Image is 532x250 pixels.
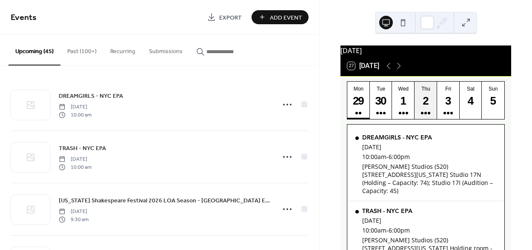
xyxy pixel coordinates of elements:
span: [DATE] [59,103,92,111]
button: Recurring [103,34,142,65]
div: [PERSON_NAME] Studios (520) [STREET_ADDRESS][US_STATE] Studio 17N (Holding – Capacity: 74); Studi... [362,162,497,195]
button: Thu2 [415,82,437,119]
span: Add Event [270,13,302,22]
button: Sun5 [482,82,504,119]
button: Upcoming (45) [9,34,60,65]
button: Add Event [252,10,309,24]
div: Wed [395,86,412,92]
div: Sun [484,86,502,92]
button: Sat4 [460,82,482,119]
div: Thu [417,86,435,92]
div: Mon [350,86,367,92]
div: 1 [397,94,411,108]
span: [DATE] [59,208,89,216]
a: Export [201,10,248,24]
div: 2 [419,94,433,108]
span: Events [11,9,37,26]
span: 10:00 am [59,111,92,119]
button: Wed1 [392,82,415,119]
div: 5 [486,94,500,108]
button: 27[DATE] [344,60,382,72]
div: Sat [462,86,480,92]
div: TRASH - NYC EPA [362,207,497,215]
div: Tue [372,86,390,92]
div: [DATE] [362,143,497,151]
div: DREAMGIRLS - NYC EPA [362,134,497,141]
span: 6:00pm [389,226,410,234]
button: Mon29 [347,82,370,119]
span: [DATE] [59,156,92,163]
div: 4 [464,94,478,108]
span: DREAMGIRLS - NYC EPA [59,92,123,101]
div: Fri [440,86,457,92]
span: - [386,226,389,234]
span: 10:00am [362,153,386,161]
button: Fri3 [437,82,460,119]
div: 3 [441,94,455,108]
button: Submissions [142,34,189,65]
span: - [386,153,389,161]
span: 9:30 am [59,216,89,223]
div: [DATE] [362,216,497,224]
span: 6:00pm [389,153,410,161]
button: Tue30 [370,82,392,119]
button: Past (100+) [60,34,103,65]
a: DREAMGIRLS - NYC EPA [59,91,123,101]
div: 30 [374,94,388,108]
span: Export [219,13,242,22]
a: TRASH - NYC EPA [59,143,106,153]
a: [US_STATE] Shakespeare Festival 2026 LOA Season - [GEOGRAPHIC_DATA] EPA [59,196,270,205]
div: [DATE] [340,45,511,56]
div: 29 [352,94,366,108]
span: TRASH - NYC EPA [59,144,106,153]
span: 10:00 am [59,163,92,171]
span: 10:00am [362,226,386,234]
span: [US_STATE] Shakespeare Festival 2026 LOA Season - [GEOGRAPHIC_DATA] EPA [59,196,270,205]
